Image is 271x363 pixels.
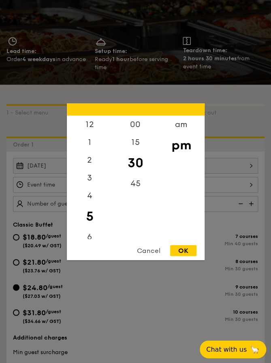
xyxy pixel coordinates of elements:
div: 3 [67,169,113,187]
div: 4 [67,187,113,204]
div: am [158,115,204,133]
div: pm [158,133,204,157]
div: 1 [67,133,113,151]
div: 15 [113,133,158,151]
button: Chat with us🦙 [200,340,266,358]
div: OK [170,245,196,256]
div: 30 [113,151,158,174]
div: 12 [67,115,113,133]
div: 2 [67,151,113,169]
div: 00 [113,115,158,133]
div: Cancel [129,245,169,256]
span: Chat with us [206,346,247,353]
span: 🦙 [250,345,260,354]
div: 45 [113,174,158,192]
div: 5 [67,204,113,228]
div: 6 [67,228,113,246]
